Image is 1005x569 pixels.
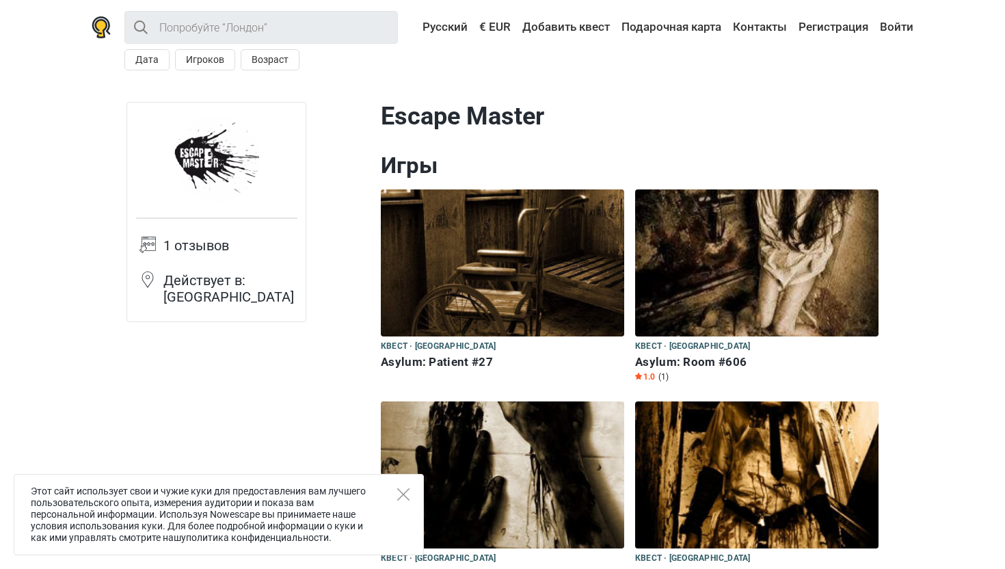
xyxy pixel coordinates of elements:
img: Asylum: Patient #27 [381,189,624,336]
img: Asylum: Pavilion #13 [381,401,624,548]
a: Asylum: Room #606 Квест · [GEOGRAPHIC_DATA] Asylum: Room #606 Star1.0 (1) [635,189,879,385]
a: Русский [410,15,471,40]
div: Этот сайт использует свои и чужие куки для предоставления вам лучшего пользовательского опыта, из... [14,474,424,555]
button: Игроков [175,49,235,70]
span: 1.0 [635,371,655,382]
input: Попробуйте “Лондон” [124,11,398,44]
td: 1 отзывов [163,236,297,271]
img: Nowescape logo [92,16,111,38]
img: The Story Of The Strange Butcher [635,401,879,548]
a: Asylum: Patient #27 Квест · [GEOGRAPHIC_DATA] Asylum: Patient #27 [381,189,624,372]
a: € EUR [476,15,514,40]
a: Регистрация [795,15,872,40]
a: Добавить квест [519,15,613,40]
button: Дата [124,49,170,70]
img: Asylum: Room #606 [635,189,879,336]
span: Квест · [GEOGRAPHIC_DATA] [381,551,496,566]
span: Квест · [GEOGRAPHIC_DATA] [635,339,751,354]
img: Русский [413,23,423,32]
span: Квест · [GEOGRAPHIC_DATA] [381,339,496,354]
button: Close [397,488,410,501]
button: Возраст [241,49,299,70]
img: Star [635,373,642,380]
span: Квест · [GEOGRAPHIC_DATA] [635,551,751,566]
h1: Escape Master [381,102,879,131]
a: Подарочная карта [618,15,725,40]
h6: Asylum: Room #606 [635,355,879,369]
a: Войти [876,15,913,40]
td: Действует в: [GEOGRAPHIC_DATA] [163,271,297,313]
h2: Игры [381,152,879,179]
span: (1) [658,371,669,382]
a: Контакты [729,15,790,40]
h6: Asylum: Patient #27 [381,355,624,369]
